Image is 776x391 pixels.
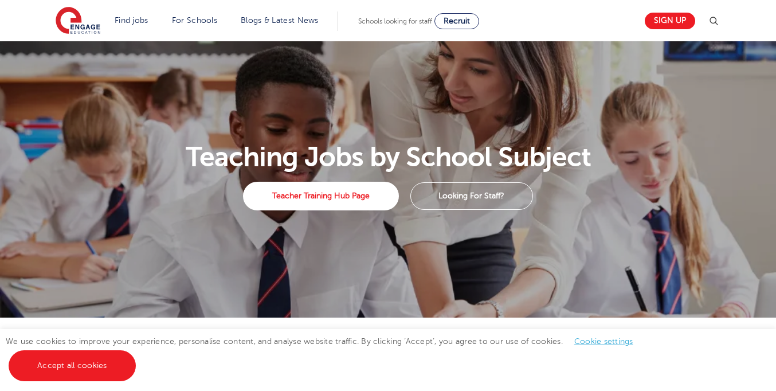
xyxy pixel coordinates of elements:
[6,337,645,370] span: We use cookies to improve your experience, personalise content, and analyse website traffic. By c...
[434,13,479,29] a: Recruit
[241,16,319,25] a: Blogs & Latest News
[358,17,432,25] span: Schools looking for staff
[9,350,136,381] a: Accept all cookies
[49,143,727,171] h1: Teaching Jobs by School Subject
[56,7,100,36] img: Engage Education
[172,16,217,25] a: For Schools
[243,182,398,210] a: Teacher Training Hub Page
[574,337,633,346] a: Cookie settings
[410,182,533,210] a: Looking For Staff?
[115,16,148,25] a: Find jobs
[645,13,695,29] a: Sign up
[444,17,470,25] span: Recruit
